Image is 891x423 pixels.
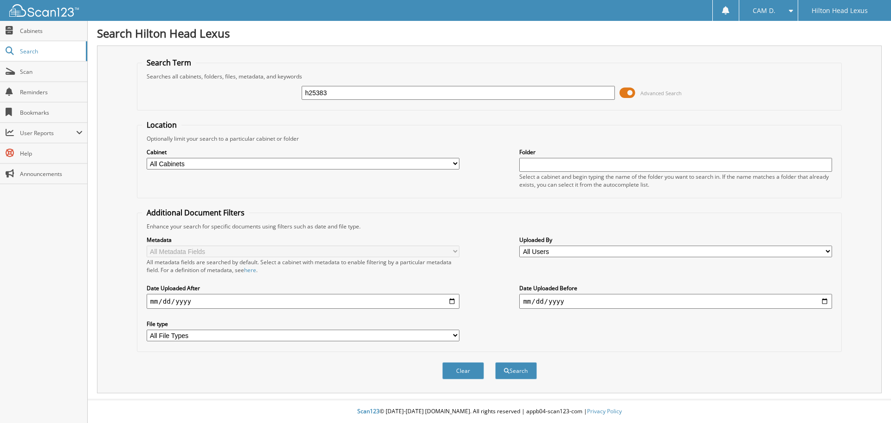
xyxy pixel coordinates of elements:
span: Cabinets [20,27,83,35]
span: User Reports [20,129,76,137]
label: Date Uploaded After [147,284,459,292]
label: File type [147,320,459,328]
span: Scan [20,68,83,76]
span: Search [20,47,81,55]
label: Folder [519,148,832,156]
span: Reminders [20,88,83,96]
legend: Location [142,120,181,130]
span: Scan123 [357,407,380,415]
a: here [244,266,256,274]
label: Cabinet [147,148,459,156]
button: Search [495,362,537,379]
div: Enhance your search for specific documents using filters such as date and file type. [142,222,837,230]
h1: Search Hilton Head Lexus [97,26,882,41]
span: Advanced Search [640,90,682,97]
div: © [DATE]-[DATE] [DOMAIN_NAME]. All rights reserved | appb04-scan123-com | [88,400,891,423]
input: end [519,294,832,309]
input: start [147,294,459,309]
span: Hilton Head Lexus [812,8,868,13]
label: Uploaded By [519,236,832,244]
span: Announcements [20,170,83,178]
span: Bookmarks [20,109,83,117]
a: Privacy Policy [587,407,622,415]
legend: Search Term [142,58,196,68]
img: scan123-logo-white.svg [9,4,79,17]
label: Metadata [147,236,459,244]
div: Optionally limit your search to a particular cabinet or folder [142,135,837,143]
button: Clear [442,362,484,379]
span: CAM D. [753,8,775,13]
legend: Additional Document Filters [142,208,249,218]
label: Date Uploaded Before [519,284,832,292]
div: Select a cabinet and begin typing the name of the folder you want to search in. If the name match... [519,173,832,189]
span: Help [20,150,83,157]
div: Searches all cabinets, folders, files, metadata, and keywords [142,72,837,80]
div: All metadata fields are searched by default. Select a cabinet with metadata to enable filtering b... [147,258,459,274]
